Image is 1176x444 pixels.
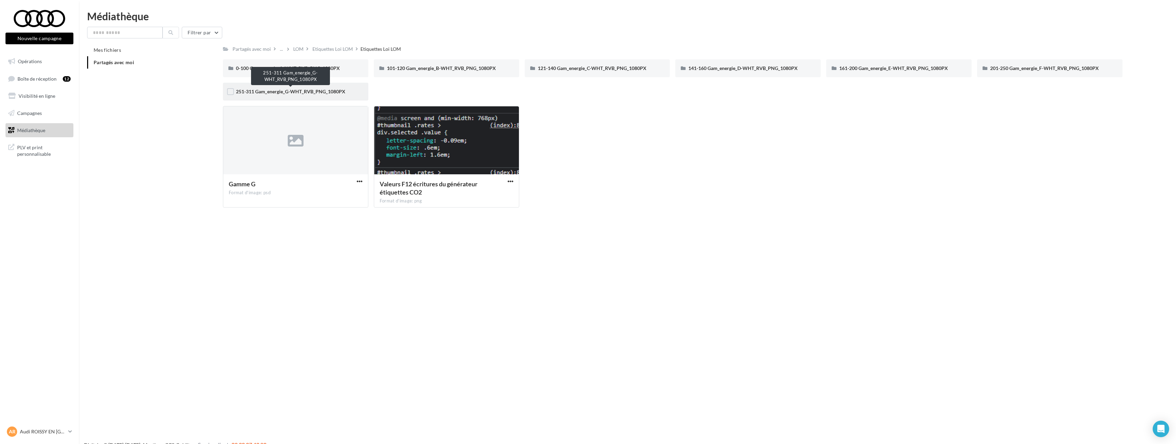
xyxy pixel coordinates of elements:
button: Nouvelle campagne [5,33,73,44]
span: PLV et print personnalisable [17,143,71,157]
div: 12 [63,76,71,82]
span: Gamme G [229,180,256,188]
span: 251-311 Gam_energie_G-WHT_RVB_PNG_1080PX [236,89,345,94]
div: Open Intercom Messenger [1153,421,1169,437]
span: Boîte de réception [17,75,57,81]
a: AR Audi ROISSY EN [GEOGRAPHIC_DATA] [5,425,73,438]
a: Visibilité en ligne [4,89,75,103]
a: PLV et print personnalisable [4,140,75,160]
span: Opérations [18,58,42,64]
span: 141-160 Gam_energie_D-WHT_RVB_PNG_1080PX [688,65,798,71]
span: Mes fichiers [94,47,121,53]
p: Audi ROISSY EN [GEOGRAPHIC_DATA] [20,428,66,435]
span: Visibilité en ligne [19,93,55,99]
div: Médiathèque [87,11,1168,21]
span: 161-200 Gam_energie_E-WHT_RVB_PNG_1080PX [839,65,948,71]
span: Partagés avec moi [94,59,134,65]
span: 101-120 Gam_energie_B-WHT_RVB_PNG_1080PX [387,65,496,71]
a: Médiathèque [4,123,75,138]
div: Etiquettes Loi LOM [360,46,401,52]
div: 251-311 Gam_energie_G-WHT_RVB_PNG_1080PX [251,67,330,85]
span: Campagnes [17,110,42,116]
span: Valeurs F12 écritures du générateur étiquettes CO2 [380,180,477,196]
div: Format d'image: psd [229,190,363,196]
span: 201-250 Gam_energie_F-WHT_RVB_PNG_1080PX [990,65,1099,71]
span: Médiathèque [17,127,45,133]
a: Campagnes [4,106,75,120]
div: Format d'image: png [380,198,513,204]
div: Partagés avec moi [233,46,271,52]
a: Boîte de réception12 [4,71,75,86]
a: Opérations [4,54,75,69]
span: AR [9,428,15,435]
div: LOM [293,46,304,52]
div: Etiquettes Loi LOM [312,46,353,52]
button: Filtrer par [182,27,222,38]
span: 0-100 Gam_energie_A-WHT_RVB_PNG_1080PX [236,65,340,71]
span: 121-140 Gam_energie_C-WHT_RVB_PNG_1080PX [538,65,646,71]
div: ... [278,44,284,54]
